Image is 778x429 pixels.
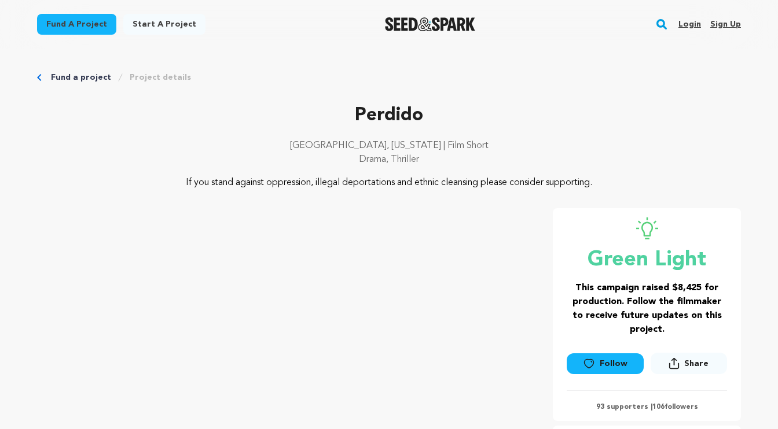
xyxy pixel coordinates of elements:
[567,281,727,336] h3: This campaign raised $8,425 for production. Follow the filmmaker to receive future updates on thi...
[37,102,741,130] p: Perdido
[51,72,111,83] a: Fund a project
[37,139,741,153] p: [GEOGRAPHIC_DATA], [US_STATE] | Film Short
[108,176,671,190] p: If you stand against oppression, illegal deportations and ethnic cleansing please consider suppor...
[651,353,727,374] button: Share
[567,402,727,412] p: 93 supporters | followers
[652,404,665,410] span: 106
[710,15,741,34] a: Sign up
[37,72,741,83] div: Breadcrumb
[684,358,709,369] span: Share
[37,14,116,35] a: Fund a project
[651,353,727,379] span: Share
[123,14,205,35] a: Start a project
[385,17,476,31] img: Seed&Spark Logo Dark Mode
[385,17,476,31] a: Seed&Spark Homepage
[567,353,643,374] a: Follow
[567,249,727,272] p: Green Light
[37,153,741,167] p: Drama, Thriller
[130,72,191,83] a: Project details
[678,15,701,34] a: Login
